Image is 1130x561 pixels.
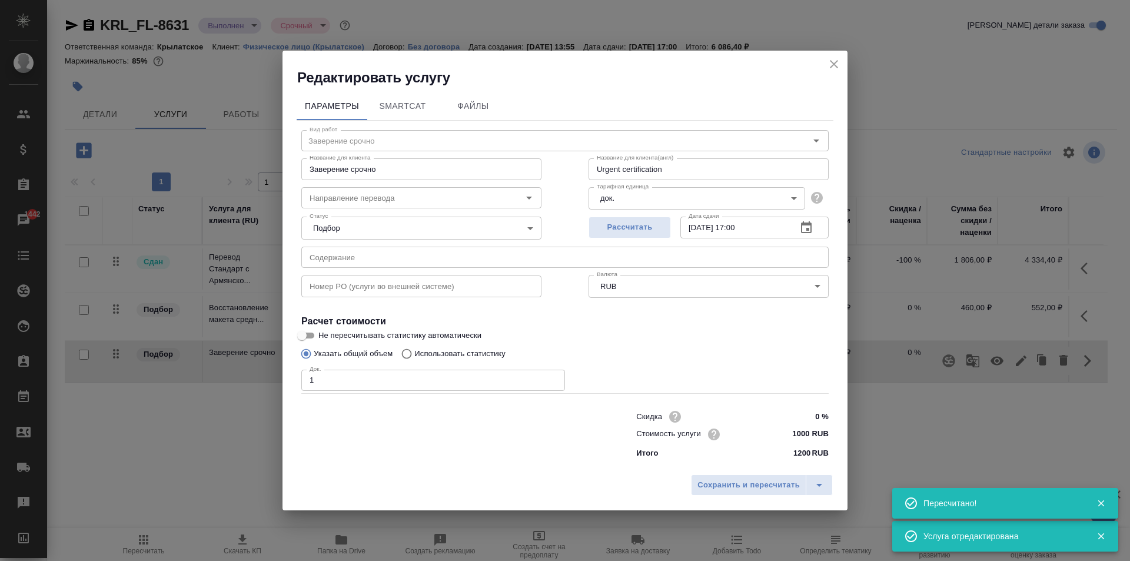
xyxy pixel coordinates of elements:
p: Скидка [636,411,662,423]
button: Сохранить и пересчитать [691,474,806,496]
button: Закрыть [1089,498,1113,509]
button: close [825,55,843,73]
button: Рассчитать [589,217,671,238]
button: RUB [597,281,620,291]
button: Закрыть [1089,531,1113,542]
div: док. [589,187,805,210]
p: Итого [636,447,658,459]
button: Open [521,190,537,206]
input: ✎ Введи что-нибудь [785,426,829,443]
p: Использовать статистику [414,348,506,360]
span: Не пересчитывать статистику автоматически [318,330,481,341]
button: док. [597,193,618,203]
p: Указать общий объем [314,348,393,360]
div: split button [691,474,833,496]
h4: Расчет стоимости [301,314,829,328]
span: SmartCat [374,99,431,114]
span: Рассчитать [595,221,664,234]
span: Файлы [445,99,501,114]
div: Пересчитано! [923,497,1079,509]
span: Параметры [304,99,360,114]
button: Подбор [310,223,344,233]
p: 1200 [793,447,810,459]
p: Стоимость услуги [636,428,701,440]
h2: Редактировать услугу [297,68,847,87]
div: Услуга отредактирована [923,530,1079,542]
input: ✎ Введи что-нибудь [785,408,829,425]
p: RUB [812,447,829,459]
div: Подбор [301,217,541,239]
div: RUB [589,275,829,297]
span: Сохранить и пересчитать [697,479,800,492]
